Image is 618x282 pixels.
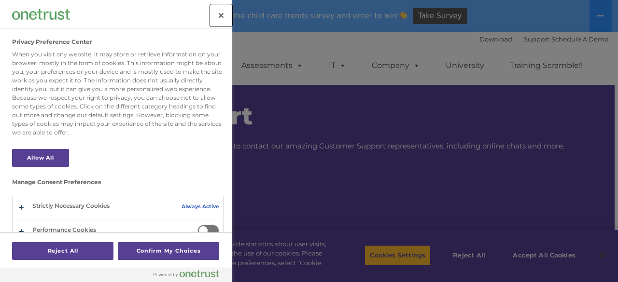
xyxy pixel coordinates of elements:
button: Reject All [12,242,113,260]
a: Powered by OneTrust Opens in a new Tab [154,270,227,282]
h3: Manage Consent Preferences [12,179,224,190]
button: Confirm My Choices [118,242,219,260]
button: Allow All [12,149,69,167]
img: Company Logo [12,9,70,19]
button: Close [211,5,232,26]
img: Powered by OneTrust Opens in a new Tab [154,270,219,278]
div: When you visit any website, it may store or retrieve information on your browser, mostly in the f... [12,50,224,137]
div: Company Logo [12,5,70,24]
h2: Privacy Preference Center [12,39,92,45]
